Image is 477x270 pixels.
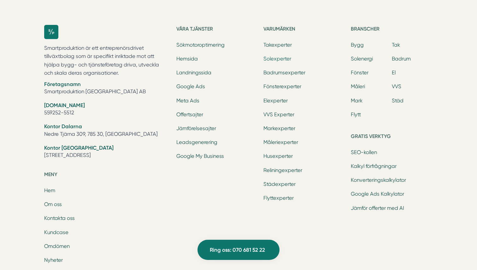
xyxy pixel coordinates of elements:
a: Leadsgenerering [176,139,217,145]
a: El [392,70,396,76]
a: Städexperter [263,181,296,187]
strong: Företagsnamn [44,81,81,87]
a: Landningssida [176,70,211,76]
a: Sökmotoroptimering [176,42,225,48]
a: Mark [351,98,362,104]
a: Reliningexperter [263,167,302,173]
h5: Våra tjänster [176,25,258,35]
li: 559252-5512 [44,102,169,118]
p: Smartproduktion är ett entreprenörsdrivet tillväxtbolag som är specifikt inriktade mot att hjälpa... [44,44,169,78]
span: Ring oss: 070 681 52 22 [210,246,265,254]
li: Nedre Tjärna 309, 785 30, [GEOGRAPHIC_DATA] [44,123,169,139]
strong: [DOMAIN_NAME] [44,102,85,108]
a: Solexperter [263,56,291,62]
a: Badrumsexperter [263,70,305,76]
a: VVS Experter [263,112,294,118]
a: Kundcase [44,229,68,235]
a: Fönsterexperter [263,83,301,89]
a: Omdömen [44,243,70,249]
a: Elexperter [263,98,288,104]
a: Måleriexperter [263,139,298,145]
li: [STREET_ADDRESS] [44,144,169,160]
a: Google Ads [176,83,205,89]
a: Markexperter [263,125,295,131]
a: Solenergi [351,56,373,62]
a: Google Ads Kalkylator [351,191,404,197]
a: Ring oss: 070 681 52 22 [197,240,280,260]
a: Google My Business [176,153,224,159]
strong: Kontor Dalarna [44,123,82,129]
a: Hemsida [176,56,198,62]
h5: Gratis verktyg [351,132,433,142]
a: Takexperter [263,42,292,48]
a: Flytt [351,112,361,118]
h5: Varumärken [263,25,345,35]
a: Om oss [44,201,62,207]
a: Tak [392,42,400,48]
a: Måleri [351,83,365,89]
a: Offertsajter [176,112,203,118]
a: Fönster [351,70,368,76]
a: Nyheter [44,257,63,263]
a: Kalkyl förfrågningar [351,163,397,169]
a: Städ [392,98,403,104]
a: Hem [44,187,55,193]
a: Bygg [351,42,364,48]
a: Badrum [392,56,411,62]
a: Husexperter [263,153,293,159]
li: Smartproduktion [GEOGRAPHIC_DATA] AB [44,81,169,97]
a: Konverteringskalkylator [351,177,406,183]
a: Kontakta oss [44,215,75,221]
a: Meta Ads [176,98,199,104]
h5: Branscher [351,25,433,35]
a: VVS [392,83,401,89]
strong: Kontor [GEOGRAPHIC_DATA] [44,145,114,151]
h5: Meny [44,170,169,181]
a: Flyttexperter [263,195,294,201]
a: Jämför offerter med AI [351,205,404,211]
a: SEO-kollen [351,149,377,155]
a: Jämförelsesajter [176,125,216,131]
